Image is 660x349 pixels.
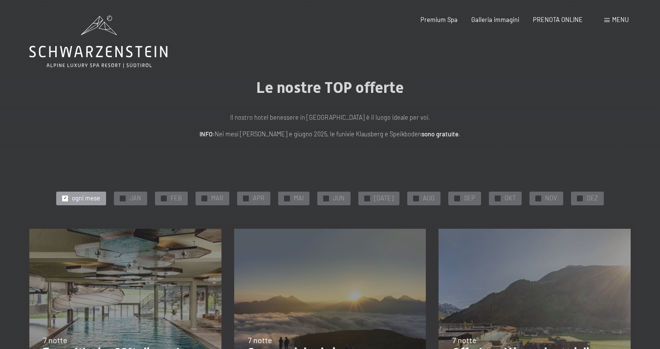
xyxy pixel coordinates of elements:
a: Premium Spa [420,16,458,23]
span: MAR [211,194,223,203]
span: 7 notte [452,335,477,345]
span: 7 notte [248,335,272,345]
span: APR [253,194,264,203]
span: ✓ [286,196,289,201]
span: FEB [171,194,182,203]
span: Menu [612,16,629,23]
span: ✓ [64,196,67,201]
span: Le nostre TOP offerte [256,78,404,97]
span: ✓ [366,196,369,201]
strong: sono gratuite [421,130,459,138]
span: ✓ [244,196,248,201]
span: DEZ [587,194,598,203]
span: 7 notte [43,335,67,345]
span: ogni mese [72,194,100,203]
a: Galleria immagini [471,16,519,23]
span: NOV [545,194,557,203]
span: ✓ [415,196,418,201]
span: ✓ [496,196,500,201]
span: ✓ [325,196,328,201]
span: ✓ [537,196,540,201]
span: OKT [505,194,516,203]
span: AUG [423,194,435,203]
span: ✓ [456,196,459,201]
p: Nei mesi [PERSON_NAME] e giugno 2025, le funivie Klausberg e Speikboden . [134,129,526,139]
span: SEP [464,194,475,203]
strong: INFO: [199,130,215,138]
span: JUN [333,194,345,203]
span: ✓ [121,196,125,201]
a: PRENOTA ONLINE [533,16,583,23]
span: ✓ [578,196,582,201]
span: JAN [130,194,141,203]
span: [DATE] [374,194,394,203]
p: Il nostro hotel benessere in [GEOGRAPHIC_DATA] è il luogo ideale per voi. [134,112,526,122]
span: MAI [294,194,304,203]
span: ✓ [162,196,166,201]
span: ✓ [203,196,206,201]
